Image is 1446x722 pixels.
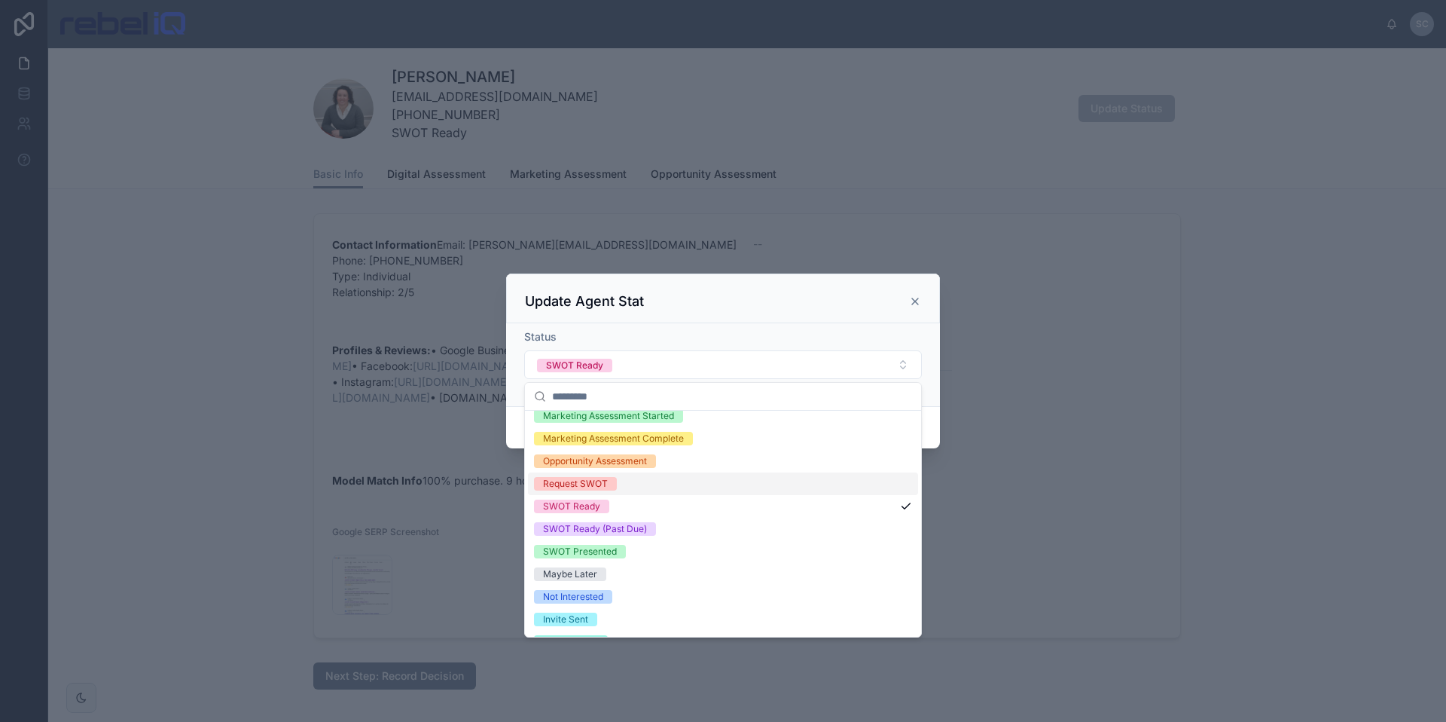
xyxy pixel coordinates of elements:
div: Marketing Assessment Started [543,409,674,423]
div: Opportunity Assessment [543,454,647,468]
div: Request SWOT [543,477,608,491]
button: Select Button [524,350,922,379]
div: Not Interested [543,590,603,604]
div: Marketing Assessment Complete [543,432,684,445]
div: SWOT Presented [543,545,617,558]
div: SWOT Ready [546,359,603,372]
div: Agent Joined [543,635,599,649]
h3: Update Agent Stat [525,292,644,311]
div: SWOT Ready [543,500,600,513]
div: SWOT Ready (Past Due) [543,522,647,536]
div: Invite Sent [543,613,588,626]
div: Suggestions [525,411,921,637]
div: Maybe Later [543,568,597,581]
span: Status [524,330,557,343]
